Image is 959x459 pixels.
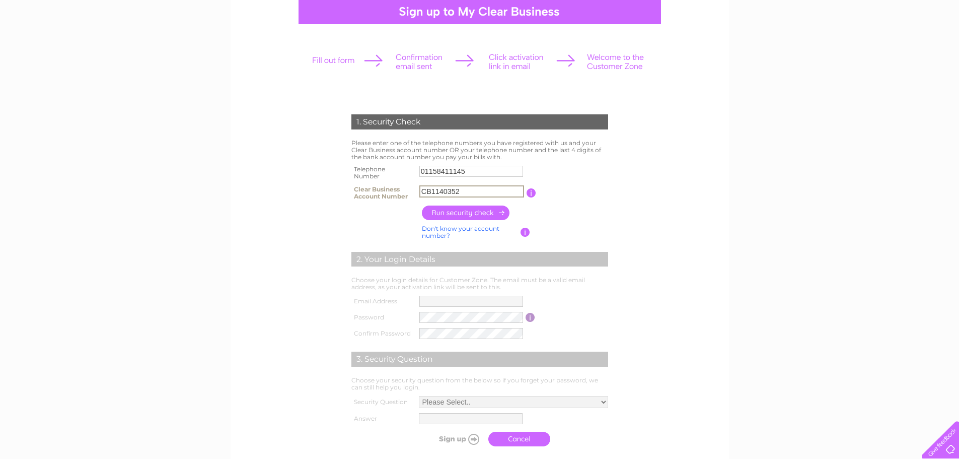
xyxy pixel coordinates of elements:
a: Energy [843,43,865,50]
img: logo.png [34,26,85,57]
input: Information [526,313,535,322]
div: Clear Business is a trading name of Verastar Limited (registered in [GEOGRAPHIC_DATA] No. 3667643... [242,6,718,49]
th: Password [349,309,417,325]
div: 1. Security Check [351,114,608,129]
a: Cancel [488,432,550,446]
a: Telecoms [871,43,902,50]
a: Water [818,43,837,50]
a: 0333 014 3131 [769,5,839,18]
td: Please enter one of the telephone numbers you have registered with us and your Clear Business acc... [349,137,611,163]
th: Email Address [349,293,417,309]
td: Choose your login details for Customer Zone. The email must be a valid email address, as your act... [349,274,611,293]
input: Submit [421,432,483,446]
div: 2. Your Login Details [351,252,608,267]
div: 3. Security Question [351,352,608,367]
input: Information [521,228,530,237]
th: Answer [349,411,416,427]
th: Security Question [349,394,416,411]
th: Clear Business Account Number [349,183,417,203]
th: Telephone Number [349,163,417,183]
a: Blog [908,43,922,50]
td: Choose your security question from the below so if you forget your password, we can still help yo... [349,374,611,394]
a: Contact [928,43,953,50]
a: Don't know your account number? [422,225,499,239]
input: Information [527,188,536,198]
th: Confirm Password [349,325,417,342]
